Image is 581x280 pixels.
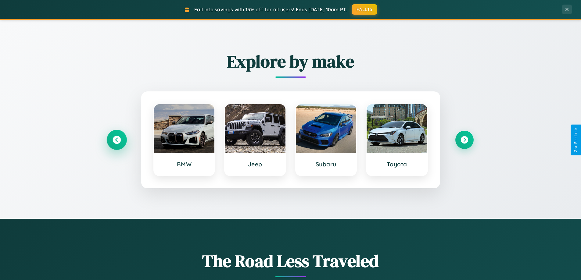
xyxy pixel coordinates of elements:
[108,50,474,73] h2: Explore by make
[302,161,350,168] h3: Subaru
[160,161,209,168] h3: BMW
[231,161,279,168] h3: Jeep
[194,6,347,12] span: Fall into savings with 15% off for all users! Ends [DATE] 10am PT.
[352,4,377,15] button: FALL15
[373,161,421,168] h3: Toyota
[574,128,578,152] div: Give Feedback
[108,249,474,273] h1: The Road Less Traveled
